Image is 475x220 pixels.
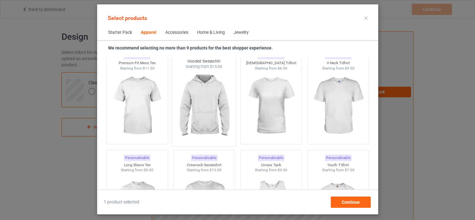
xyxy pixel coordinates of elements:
span: Select products [108,15,147,21]
div: Starting from [308,66,369,71]
span: $13.00 [210,168,221,172]
div: Crewneck Sweatshirt [174,162,235,168]
span: $11.50 [142,66,154,70]
div: Starting from [240,167,301,173]
span: Continue [341,200,359,205]
span: $9.00 [144,168,153,172]
span: $15.00 [210,64,222,69]
strong: We recommend selecting no more than 9 products for the best shopper experience. [108,45,273,50]
div: Starting from [106,167,167,173]
span: $7.00 [344,168,354,172]
div: Premium Fit Mens Tee [106,60,167,66]
div: Home & Living [197,29,225,36]
span: 1 product selected [104,199,139,205]
div: Personalizable [190,155,217,161]
div: Jewelry [234,29,249,36]
div: [DEMOGRAPHIC_DATA] T-Shirt [240,60,301,66]
span: $9.50 [344,66,354,70]
img: regular.jpg [175,69,233,143]
div: Starting from [240,66,301,71]
div: Personalizable [258,155,285,161]
div: Starting from [174,167,235,173]
img: regular.jpg [109,71,165,141]
div: Personalizable [124,155,151,161]
img: regular.jpg [243,71,299,141]
div: Starting from [106,66,167,71]
div: Long Sleeve Tee [106,162,167,168]
div: V-Neck T-Shirt [308,60,369,66]
div: Unisex Tank [240,162,301,168]
div: Apparel [141,29,156,36]
div: Continue [330,197,370,208]
span: $6.50 [278,66,287,70]
div: Personalizable [324,155,351,161]
span: $9.50 [278,168,287,172]
div: Youth T-Shirt [308,162,369,168]
div: Hooded Sweatshirt [172,59,236,64]
span: Starter Pack [104,25,136,40]
div: Starting from [172,64,236,69]
div: Accessories [165,29,188,36]
img: regular.jpg [310,71,366,141]
div: Starting from [308,167,369,173]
